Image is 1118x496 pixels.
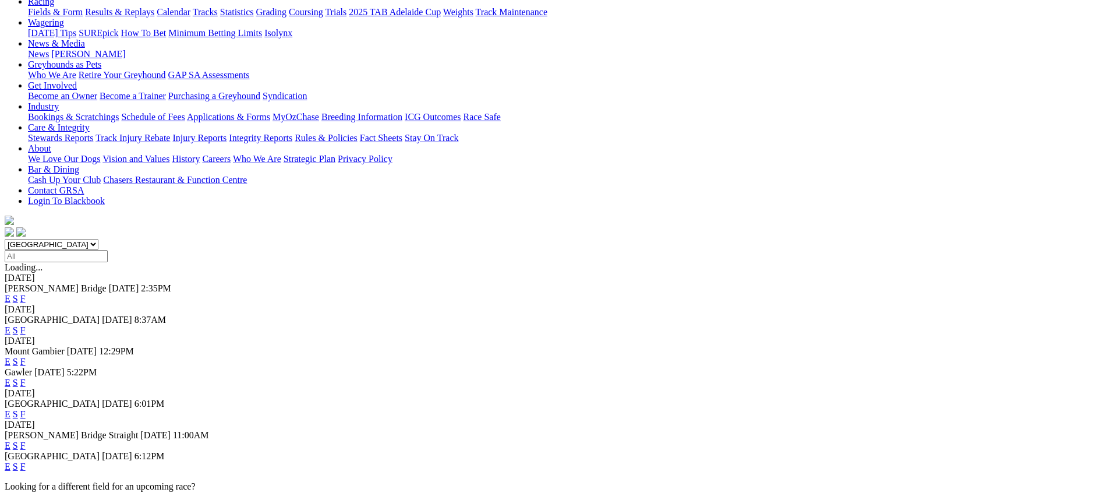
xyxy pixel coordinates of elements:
[202,154,231,164] a: Careers
[28,112,1113,122] div: Industry
[28,133,93,143] a: Stewards Reports
[5,481,1113,492] p: Looking for a different field for an upcoming race?
[5,378,10,388] a: E
[220,7,254,17] a: Statistics
[325,7,346,17] a: Trials
[405,112,461,122] a: ICG Outcomes
[13,462,18,472] a: S
[20,357,26,367] a: F
[28,112,119,122] a: Bookings & Scratchings
[5,367,32,377] span: Gawler
[102,315,132,325] span: [DATE]
[5,250,108,262] input: Select date
[28,28,1113,38] div: Wagering
[5,462,10,472] a: E
[338,154,392,164] a: Privacy Policy
[20,409,26,419] a: F
[172,154,200,164] a: History
[20,441,26,451] a: F
[28,7,1113,17] div: Racing
[264,28,292,38] a: Isolynx
[5,262,43,272] span: Loading...
[168,91,260,101] a: Purchasing a Greyhound
[172,133,227,143] a: Injury Reports
[140,430,171,440] span: [DATE]
[321,112,402,122] a: Breeding Information
[141,283,171,293] span: 2:35PM
[102,451,132,461] span: [DATE]
[443,7,473,17] a: Weights
[28,70,76,80] a: Who We Are
[256,7,286,17] a: Grading
[5,420,1113,430] div: [DATE]
[13,357,18,367] a: S
[79,28,118,38] a: SUREpick
[28,196,105,206] a: Login To Blackbook
[28,91,1113,101] div: Get Involved
[476,7,547,17] a: Track Maintenance
[28,175,101,185] a: Cash Up Your Club
[5,336,1113,346] div: [DATE]
[405,133,458,143] a: Stay On Track
[135,451,165,461] span: 6:12PM
[95,133,170,143] a: Track Injury Rebate
[99,346,134,356] span: 12:29PM
[13,325,18,335] a: S
[28,154,100,164] a: We Love Our Dogs
[67,346,97,356] span: [DATE]
[463,112,500,122] a: Race Safe
[28,38,85,48] a: News & Media
[28,122,90,132] a: Care & Integrity
[5,294,10,304] a: E
[28,143,51,153] a: About
[295,133,358,143] a: Rules & Policies
[5,451,100,461] span: [GEOGRAPHIC_DATA]
[5,216,14,225] img: logo-grsa-white.png
[28,154,1113,164] div: About
[28,133,1113,143] div: Care & Integrity
[263,91,307,101] a: Syndication
[20,378,26,388] a: F
[28,17,64,27] a: Wagering
[28,175,1113,185] div: Bar & Dining
[28,70,1113,80] div: Greyhounds as Pets
[173,430,209,440] span: 11:00AM
[5,346,65,356] span: Mount Gambier
[16,227,26,237] img: twitter.svg
[273,112,319,122] a: MyOzChase
[13,409,18,419] a: S
[13,378,18,388] a: S
[28,164,79,174] a: Bar & Dining
[28,28,76,38] a: [DATE] Tips
[5,283,107,293] span: [PERSON_NAME] Bridge
[233,154,281,164] a: Who We Are
[168,28,262,38] a: Minimum Betting Limits
[100,91,166,101] a: Become a Trainer
[28,101,59,111] a: Industry
[5,227,14,237] img: facebook.svg
[193,7,218,17] a: Tracks
[51,49,125,59] a: [PERSON_NAME]
[28,185,84,195] a: Contact GRSA
[28,49,1113,59] div: News & Media
[5,273,1113,283] div: [DATE]
[5,325,10,335] a: E
[85,7,154,17] a: Results & Replays
[135,399,165,409] span: 6:01PM
[102,154,169,164] a: Vision and Values
[79,70,166,80] a: Retire Your Greyhound
[5,441,10,451] a: E
[28,80,77,90] a: Get Involved
[187,112,270,122] a: Applications & Forms
[28,7,83,17] a: Fields & Form
[67,367,97,377] span: 5:22PM
[121,28,167,38] a: How To Bet
[20,462,26,472] a: F
[5,430,138,440] span: [PERSON_NAME] Bridge Straight
[349,7,441,17] a: 2025 TAB Adelaide Cup
[289,7,323,17] a: Coursing
[5,315,100,325] span: [GEOGRAPHIC_DATA]
[28,91,97,101] a: Become an Owner
[229,133,292,143] a: Integrity Reports
[284,154,335,164] a: Strategic Plan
